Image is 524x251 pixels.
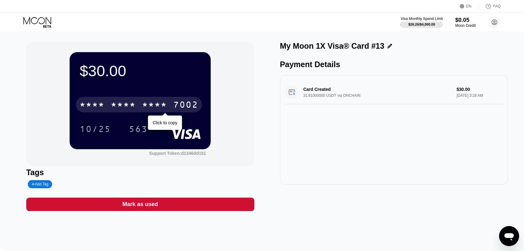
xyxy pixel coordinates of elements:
[122,201,158,208] div: Mark as used
[32,182,48,186] div: Add Tag
[80,62,201,80] div: $30.00
[129,125,148,135] div: 563
[400,17,443,21] div: Visa Monthly Spend Limit
[455,17,476,23] div: $0.05
[75,121,115,137] div: 10/25
[124,121,152,137] div: 563
[173,101,198,111] div: 7002
[26,198,254,211] div: Mark as used
[26,168,254,177] div: Tags
[493,4,501,8] div: FAQ
[153,120,177,125] div: Click to copy
[280,42,384,51] div: My Moon 1X Visa® Card #13
[280,60,508,69] div: Payment Details
[80,125,111,135] div: 10/25
[455,17,476,28] div: $0.05Moon Credit
[408,22,435,26] div: $26.26 / $4,000.00
[466,4,472,8] div: EN
[455,23,476,28] div: Moon Credit
[149,151,206,156] div: Support Token: d1346dd151
[400,17,443,28] div: Visa Monthly Spend Limit$26.26/$4,000.00
[28,180,52,188] div: Add Tag
[499,226,519,246] iframe: Button to launch messaging window
[460,3,479,9] div: EN
[149,151,206,156] div: Support Token:d1346dd151
[479,3,501,9] div: FAQ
